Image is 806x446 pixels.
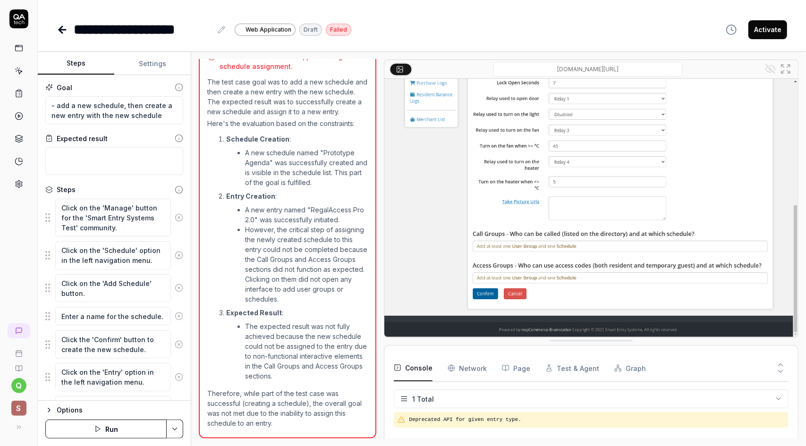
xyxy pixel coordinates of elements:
button: Remove step [171,335,187,354]
button: q [11,378,26,393]
div: Expected result [57,134,108,143]
div: Options [57,404,183,416]
button: Test & Agent [545,355,599,381]
button: Network [448,355,487,381]
img: Screenshot [384,79,798,337]
button: Remove step [171,208,187,227]
button: Activate [748,20,787,39]
li: A new schedule named "Prototype Agenda" was successfully created and is visible in the schedule l... [245,148,368,187]
div: Suggestions [45,330,183,359]
a: New conversation [8,323,30,338]
div: Suggestions [45,198,183,237]
button: Page [502,355,530,381]
div: Steps [57,185,76,194]
span: S [11,401,26,416]
p: : [226,191,368,201]
p: : [226,134,368,144]
strong: Schedule Creation [226,135,289,143]
li: However, the critical step of assigning the newly created schedule to this entry could not be com... [245,225,368,304]
li: The expected result was not fully achieved because the new schedule could not be assigned to the ... [245,321,368,381]
button: Settings [114,52,191,75]
button: Show all interative elements [763,61,778,76]
button: Remove step [171,246,187,265]
button: Console [394,355,433,381]
div: Suggestions [45,362,183,391]
p: Here's the evaluation based on the constraints: [207,118,368,128]
div: Goal [57,83,72,93]
div: Suggestions [45,396,183,424]
span: Web Application [246,25,291,34]
button: Open in full screen [778,61,793,76]
div: Draft [299,24,322,36]
div: Suggestions [45,241,183,269]
li: A new entry named "RegalAccess Pro 2.0" was successfully initiated. [245,205,368,225]
button: Run [45,420,167,438]
button: Steps [38,52,114,75]
button: Options [45,404,183,416]
a: Documentation [4,357,34,372]
p: : [226,308,368,318]
button: S [4,393,34,418]
p: Therefore, while part of the test case was successful (creating a schedule), the overall goal was... [207,388,368,428]
button: View version history [720,20,743,39]
button: Remove step [171,368,187,387]
p: The test case goal was to add a new schedule and then create a new entry with the new schedule. T... [207,77,368,117]
a: Web Application [235,23,296,36]
button: Remove step [171,307,187,326]
div: Failed [326,24,351,36]
button: Remove step [171,278,187,297]
a: Book a call with us [4,342,34,357]
button: Graph [614,355,646,381]
strong: Expected Result [226,309,282,317]
strong: Entry Creation [226,192,275,200]
div: Suggestions [45,306,183,326]
div: Suggestions [45,274,183,303]
pre: Deprecated API for given entry type. [409,416,785,424]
